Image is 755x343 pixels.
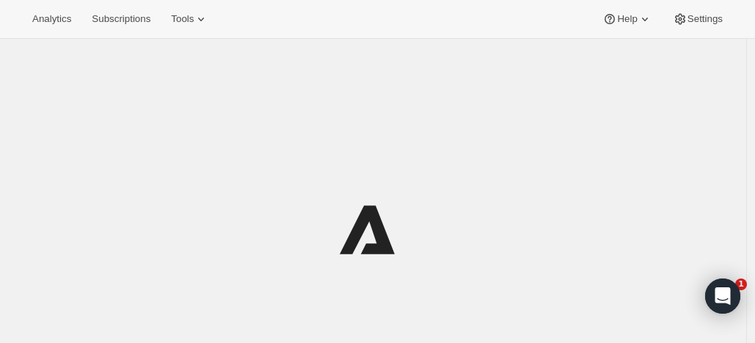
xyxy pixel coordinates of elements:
[617,13,637,25] span: Help
[83,9,159,29] button: Subscriptions
[664,9,732,29] button: Settings
[735,279,747,290] span: 1
[92,13,150,25] span: Subscriptions
[32,13,71,25] span: Analytics
[705,279,740,314] div: Open Intercom Messenger
[23,9,80,29] button: Analytics
[171,13,194,25] span: Tools
[687,13,723,25] span: Settings
[594,9,660,29] button: Help
[162,9,217,29] button: Tools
